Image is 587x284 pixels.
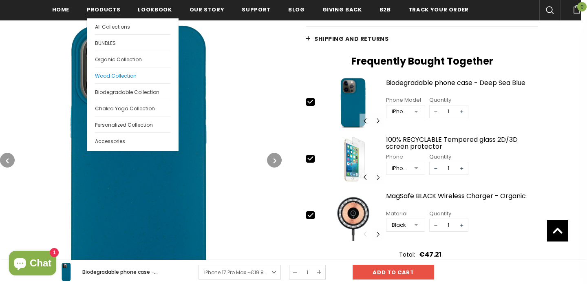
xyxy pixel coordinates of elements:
span: Chakra Yoga Collection [95,105,155,112]
div: Phone [386,153,425,161]
a: iPhone 17 Pro Max -€19.80EUR [199,265,281,280]
img: Biodegradable phone case - Deep Sea Blue image 9 [322,77,384,128]
div: Black [392,221,408,229]
span: 0 [577,2,587,11]
a: All Collections [95,18,170,34]
span: Accessories [95,138,125,145]
img: MagSafe BLACK Wireless Charger - Organic image 0 [322,190,384,241]
span: Track your order [408,6,469,13]
a: Organic Collection [95,51,170,67]
span: + [456,105,468,118]
h2: Frequently Bought Together [306,55,538,67]
a: 100% RECYCLABLE Tempered glass 2D/3D screen protector [386,136,538,150]
input: Add to cart [353,265,434,280]
span: Wood Collection [95,72,137,79]
inbox-online-store-chat: Shopify online store chat [7,251,59,277]
div: iPhone 14 Pro Max [392,107,408,116]
div: Quantity [429,153,468,161]
a: Accessories [95,132,170,149]
span: BUNDLES [95,40,116,47]
span: Products [87,6,120,13]
span: − [430,219,442,231]
div: €47.21 [419,249,441,259]
span: Lookbook [138,6,172,13]
span: + [456,219,468,231]
span: − [430,105,442,118]
img: Screen Protector iPhone SE 2 [322,134,384,185]
a: Biodegradable Collection [95,83,170,100]
div: Material [386,210,425,218]
a: Biodegradable phone case - Deep Sea Blue [386,79,538,94]
a: 0 [566,4,587,13]
a: Shipping and returns [306,27,538,51]
span: Blog [288,6,305,13]
span: − [430,162,442,174]
span: Our Story [190,6,225,13]
span: support [242,6,271,13]
div: Total: [399,250,415,259]
div: Quantity [429,96,468,104]
span: Home [52,6,70,13]
span: Organic Collection [95,56,142,63]
span: €19.80EUR [250,269,276,276]
span: All Collections [95,23,130,30]
a: Personalized Collection [95,116,170,132]
span: Shipping and returns [314,35,388,43]
div: iPhone 6/6S/7/8/SE2/SE3 [392,164,408,172]
span: Personalized Collection [95,121,153,128]
span: B2B [380,6,391,13]
span: + [456,162,468,174]
a: Chakra Yoga Collection [95,100,170,116]
a: BUNDLES [95,34,170,51]
div: Quantity [429,210,468,218]
span: Biodegradable Collection [95,89,159,96]
div: Phone Model [386,96,425,104]
a: Wood Collection [95,67,170,83]
span: Giving back [322,6,362,13]
a: MagSafe BLACK Wireless Charger - Organic [386,192,538,207]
